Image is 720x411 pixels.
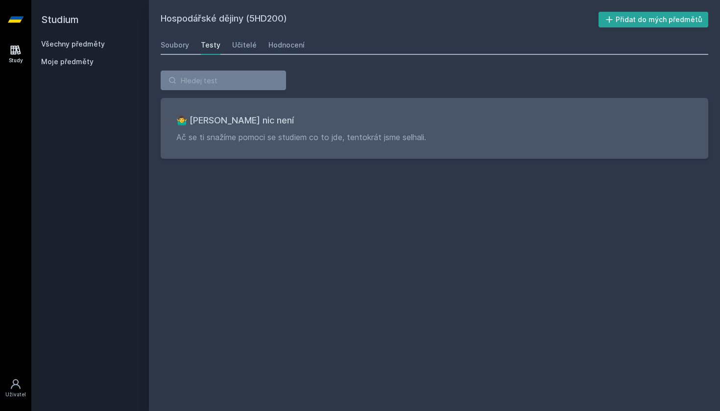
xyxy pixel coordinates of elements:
a: Uživatel [2,373,29,403]
div: Hodnocení [268,40,305,50]
p: Ač se ti snažíme pomoci se studiem co to jde, tentokrát jsme selhali. [176,131,693,143]
a: Učitelé [232,35,257,55]
a: Všechny předměty [41,40,105,48]
span: Moje předměty [41,57,94,67]
a: Study [2,39,29,69]
a: Testy [201,35,220,55]
input: Hledej test [161,71,286,90]
div: Testy [201,40,220,50]
div: Study [9,57,23,64]
div: Uživatel [5,391,26,398]
h3: 🤷‍♂️ [PERSON_NAME] nic není [176,114,693,127]
div: Soubory [161,40,189,50]
a: Hodnocení [268,35,305,55]
h2: Hospodářské dějiny (5HD200) [161,12,599,27]
button: Přidat do mých předmětů [599,12,709,27]
a: Soubory [161,35,189,55]
div: Učitelé [232,40,257,50]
